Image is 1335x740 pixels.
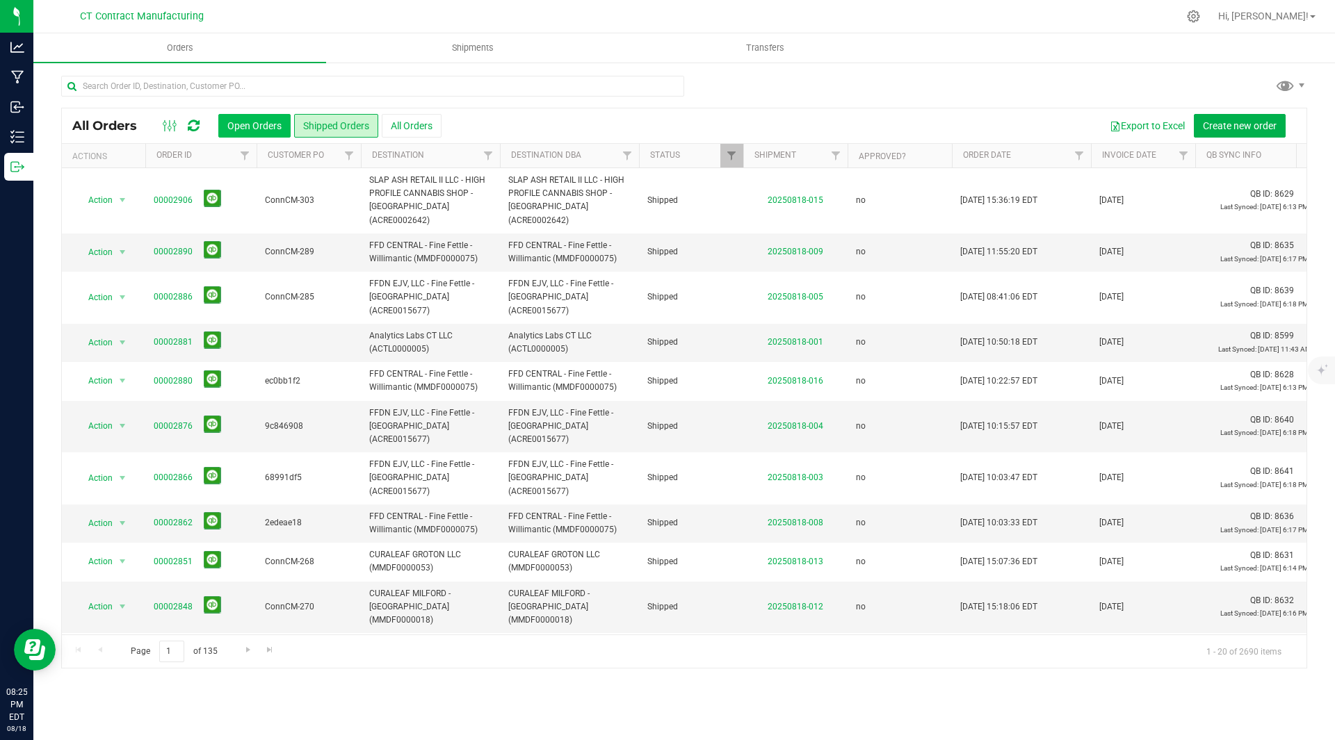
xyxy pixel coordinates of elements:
[369,277,492,318] span: FFDN EJV, LLC - Fine Fettle - [GEOGRAPHIC_DATA] (ACRE0015677)
[768,376,823,386] a: 20250818-016
[10,40,24,54] inline-svg: Analytics
[1101,114,1194,138] button: Export to Excel
[1250,595,1272,605] span: QB ID:
[1260,481,1323,488] span: [DATE] 6:18 PM EDT
[1250,415,1272,425] span: QB ID:
[154,516,193,529] a: 00002862
[369,329,492,356] span: Analytics Labs CT LLC (ACTL0000005)
[508,587,631,627] span: CURALEAF MILFORD - [GEOGRAPHIC_DATA] (MMDF0000018)
[508,548,631,575] span: CURALEAF GROTON LLC (MMDF0000053)
[114,552,131,571] span: select
[508,239,631,265] span: FFD CENTRAL - Fine Fettle - Willimantic (MMDF0000075)
[1195,641,1293,661] span: 1 - 20 of 2690 items
[114,190,131,210] span: select
[1275,240,1294,250] span: 8635
[265,600,353,614] span: ConnCM-270
[1275,286,1294,295] span: 8639
[1220,300,1259,308] span: Last Synced:
[1260,255,1323,263] span: [DATE] 6:17 PM EDT
[14,629,56,671] iframe: Resource center
[960,194,1037,207] span: [DATE] 15:36:19 EDT
[114,468,131,488] span: select
[1220,564,1259,572] span: Last Synced:
[119,641,229,662] span: Page of 135
[1250,189,1272,199] span: QB ID:
[1099,375,1124,388] span: [DATE]
[647,420,735,433] span: Shipped
[114,288,131,307] span: select
[154,555,193,568] a: 00002851
[647,555,735,568] span: Shipped
[1260,564,1323,572] span: [DATE] 6:14 PM EDT
[369,406,492,447] span: FFDN EJV, LLC - Fine Fettle - [GEOGRAPHIC_DATA] (ACRE0015677)
[72,151,140,161] div: Actions
[960,290,1037,304] span: [DATE] 08:41:06 EDT
[1220,384,1259,391] span: Last Synced:
[1275,550,1294,560] span: 8631
[616,144,639,167] a: Filter
[114,597,131,616] span: select
[6,686,27,723] p: 08:25 PM EDT
[1220,481,1259,488] span: Last Synced:
[1220,429,1259,436] span: Last Synced:
[1275,370,1294,379] span: 8628
[76,597,113,616] span: Action
[10,160,24,174] inline-svg: Outbound
[265,516,353,529] span: 2edeae18
[768,421,823,431] a: 20250818-004
[294,114,378,138] button: Shipped Orders
[511,150,581,160] a: Destination DBA
[1102,150,1156,160] a: Invoice Date
[754,150,796,160] a: Shipment
[1194,114,1286,138] button: Create new order
[159,641,184,662] input: 1
[76,333,113,352] span: Action
[1250,286,1272,295] span: QB ID:
[76,242,113,262] span: Action
[647,245,735,258] span: Shipped
[960,336,1037,349] span: [DATE] 10:50:18 EDT
[1275,189,1294,199] span: 8629
[114,242,131,262] span: select
[1203,120,1277,131] span: Create new order
[768,292,823,302] a: 20250818-005
[369,548,492,575] span: CURALEAF GROTON LLC (MMDF0000053)
[1068,144,1091,167] a: Filter
[1172,144,1195,167] a: Filter
[856,600,866,614] span: no
[1099,245,1124,258] span: [DATE]
[1260,526,1323,534] span: [DATE] 6:17 PM EDT
[80,10,204,22] span: CT Contract Manufacturing
[10,130,24,144] inline-svg: Inventory
[477,144,500,167] a: Filter
[768,557,823,566] a: 20250818-013
[1260,429,1323,436] span: [DATE] 6:18 PM EDT
[382,114,442,138] button: All Orders
[265,375,353,388] span: ec0bb1f2
[1099,194,1124,207] span: [DATE]
[768,602,823,611] a: 20250818-012
[856,290,866,304] span: no
[647,194,735,207] span: Shipped
[727,42,803,54] span: Transfers
[1099,471,1124,484] span: [DATE]
[768,195,823,205] a: 20250818-015
[508,458,631,498] span: FFDN EJV, LLC - Fine Fettle - [GEOGRAPHIC_DATA] (ACRE0015677)
[856,245,866,258] span: no
[960,471,1037,484] span: [DATE] 10:03:47 EDT
[148,42,212,54] span: Orders
[338,144,361,167] a: Filter
[856,420,866,433] span: no
[508,406,631,447] span: FFDN EJV, LLC - Fine Fettle - [GEOGRAPHIC_DATA] (ACRE0015677)
[720,144,743,167] a: Filter
[647,471,735,484] span: Shipped
[76,552,113,571] span: Action
[1275,415,1294,425] span: 8640
[114,513,131,533] span: select
[369,174,492,227] span: SLAP ASH RETAIL II LLC - HIGH PROFILE CANNABIS SHOP - [GEOGRAPHIC_DATA] (ACRE0002642)
[825,144,848,167] a: Filter
[960,555,1037,568] span: [DATE] 15:07:36 EDT
[433,42,512,54] span: Shipments
[768,472,823,482] a: 20250818-003
[114,416,131,436] span: select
